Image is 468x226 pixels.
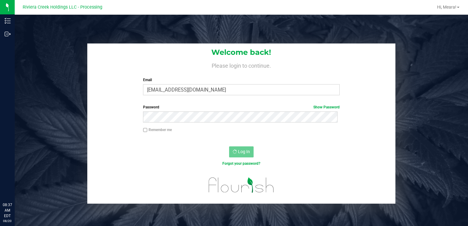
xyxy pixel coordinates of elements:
[222,161,260,166] a: Forgot your password?
[437,5,456,9] span: Hi, Meara!
[143,128,147,132] input: Remember me
[23,5,102,10] span: Riviera Creek Holdings LLC - Processing
[313,105,340,109] a: Show Password
[229,146,254,157] button: Log In
[87,61,396,69] h4: Please login to continue.
[5,18,11,24] inline-svg: Inventory
[143,77,339,83] label: Email
[5,31,11,37] inline-svg: Outbound
[143,105,159,109] span: Password
[203,173,280,198] img: flourish_logo.svg
[143,127,172,133] label: Remember me
[3,219,12,223] p: 08/20
[87,48,396,56] h1: Welcome back!
[3,202,12,219] p: 08:37 AM EDT
[238,149,250,154] span: Log In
